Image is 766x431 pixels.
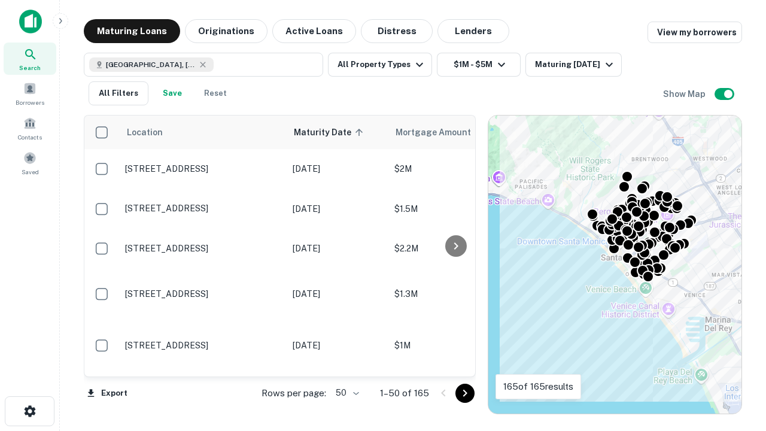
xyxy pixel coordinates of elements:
p: $1.5M [394,202,514,215]
p: 165 of 165 results [503,380,573,394]
p: Rows per page: [262,386,326,400]
a: Contacts [4,112,56,144]
p: [STREET_ADDRESS] [125,340,281,351]
span: Borrowers [16,98,44,107]
p: [DATE] [293,339,382,352]
p: [DATE] [293,242,382,255]
button: Save your search to get updates of matches that match your search criteria. [153,81,191,105]
p: [STREET_ADDRESS] [125,243,281,254]
div: 50 [331,384,361,402]
span: Contacts [18,132,42,142]
button: Maturing [DATE] [525,53,622,77]
span: [GEOGRAPHIC_DATA], [GEOGRAPHIC_DATA], [GEOGRAPHIC_DATA] [106,59,196,70]
p: 1–50 of 165 [380,386,429,400]
th: Location [119,116,287,149]
p: $2M [394,162,514,175]
p: [DATE] [293,162,382,175]
button: Distress [361,19,433,43]
button: Maturing Loans [84,19,180,43]
a: Borrowers [4,77,56,110]
button: Export [84,384,130,402]
span: Location [126,125,163,139]
div: Maturing [DATE] [535,57,616,72]
button: Go to next page [455,384,475,403]
th: Mortgage Amount [388,116,520,149]
button: Reset [196,81,235,105]
span: Mortgage Amount [396,125,487,139]
a: Search [4,43,56,75]
p: [STREET_ADDRESS] [125,203,281,214]
span: Search [19,63,41,72]
p: [STREET_ADDRESS] [125,163,281,174]
th: Maturity Date [287,116,388,149]
button: [GEOGRAPHIC_DATA], [GEOGRAPHIC_DATA], [GEOGRAPHIC_DATA] [84,53,323,77]
img: capitalize-icon.png [19,10,42,34]
button: All Property Types [328,53,432,77]
p: [DATE] [293,287,382,301]
p: $2.2M [394,242,514,255]
button: All Filters [89,81,148,105]
p: $1.3M [394,287,514,301]
button: $1M - $5M [437,53,521,77]
div: 0 0 [488,116,741,414]
button: Originations [185,19,268,43]
p: [STREET_ADDRESS] [125,289,281,299]
button: Active Loans [272,19,356,43]
p: $1M [394,339,514,352]
span: Saved [22,167,39,177]
iframe: Chat Widget [706,335,766,393]
h6: Show Map [663,87,707,101]
p: [DATE] [293,202,382,215]
a: Saved [4,147,56,179]
span: Maturity Date [294,125,367,139]
a: View my borrowers [648,22,742,43]
button: Lenders [437,19,509,43]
